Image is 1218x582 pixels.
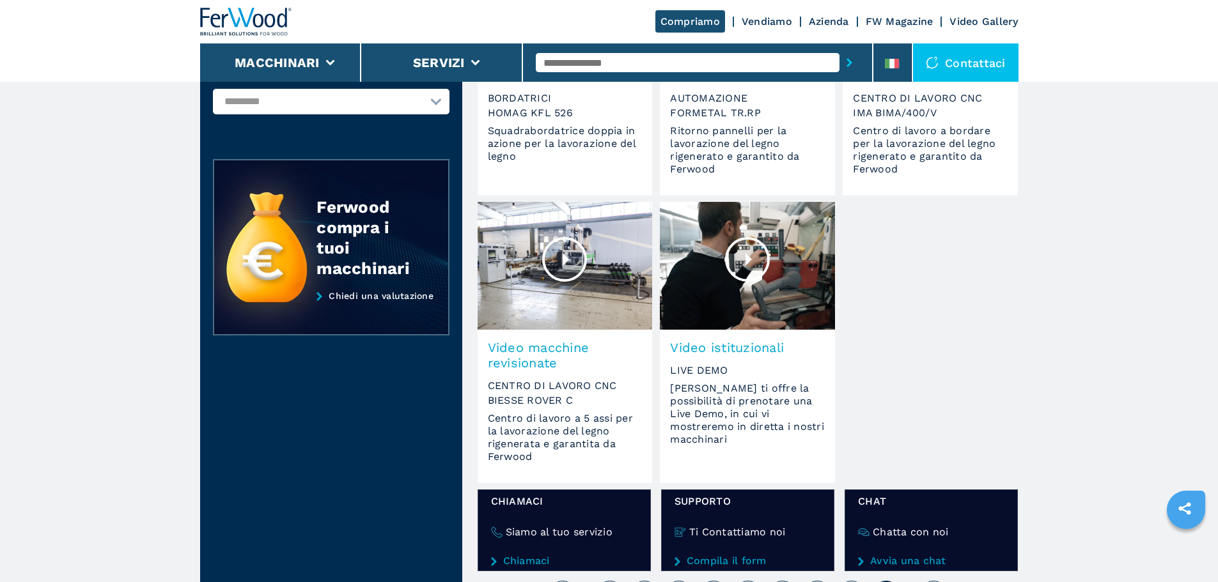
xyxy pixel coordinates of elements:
[506,525,613,539] h4: Siamo al tuo servizio
[853,91,1008,105] span: CENTRO DI LAVORO CNC
[491,526,503,538] img: Siamo al tuo servizio
[873,525,949,539] h4: Chatta con noi
[213,279,449,336] a: Chiedi una valutazione
[675,494,821,509] span: Supporto
[670,363,825,378] span: LIVE DEMO
[926,56,939,69] img: Contattaci
[670,382,825,446] span: [PERSON_NAME] ti offre la possibilità di prenotare una Live Demo, in cui vi mostreremo in diretta...
[853,105,1008,120] span: IMA BIMA/400/V
[949,15,1018,27] a: Video Gallery
[316,197,423,279] div: Ferwood compra i tuoi macchinari
[491,494,637,509] span: Chiamaci
[655,10,725,33] a: Compriamo
[488,412,643,463] span: Centro di lavoro a 5 assi per la lavorazione del legno rigenerata e garantita da Ferwood
[839,48,859,77] button: submit-button
[488,125,643,163] span: Squadrabordatrice doppia in azione per la lavorazione del legno
[670,105,825,120] span: FORMETAL TR.RP
[858,555,1004,567] a: Avvia una chat
[866,15,933,27] a: FW Magazine
[670,340,825,355] span: Video istituzionali
[913,43,1019,82] div: Contattaci
[1169,493,1201,525] a: sharethis
[858,526,870,538] img: Chatta con noi
[689,525,786,539] h4: Ti Contattiamo noi
[670,125,825,176] span: Ritorno pannelli per la lavorazione del legno rigenerato e garantito da Ferwood
[488,378,643,393] span: CENTRO DI LAVORO CNC
[809,15,849,27] a: Azienda
[675,526,686,538] img: Ti Contattiamo noi
[1164,525,1208,572] iframe: Chat
[491,555,637,567] a: Chiamaci
[488,105,643,120] span: HOMAG KFL 526
[488,91,643,105] span: BORDATRICI
[488,393,643,408] span: BIESSE ROVER C
[853,125,1008,176] span: Centro di lavoro a bordare per la lavorazione del legno rigenerato e garantito da Ferwood
[670,91,825,105] span: AUTOMAZIONE
[660,202,835,330] img: Video istituzionali
[213,72,449,82] label: Marca
[488,340,643,371] span: Video macchine revisionate
[742,15,792,27] a: Vendiamo
[478,202,653,330] img: Video macchine revisionate
[675,555,821,567] a: Compila il form
[413,55,465,70] button: Servizi
[200,8,292,36] img: Ferwood
[858,494,1004,509] span: chat
[235,55,320,70] button: Macchinari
